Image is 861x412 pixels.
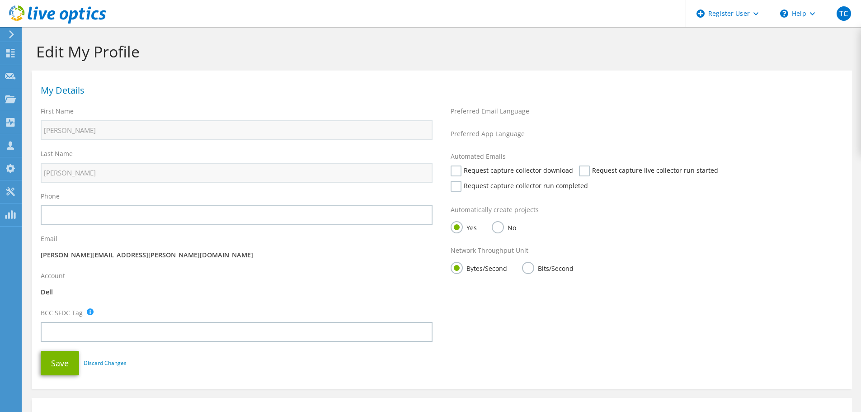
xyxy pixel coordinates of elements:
[36,42,843,61] h1: Edit My Profile
[492,221,516,232] label: No
[41,86,838,95] h1: My Details
[579,166,718,176] label: Request capture live collector run started
[837,6,851,21] span: TC
[451,107,529,116] label: Preferred Email Language
[451,181,588,192] label: Request capture collector run completed
[451,262,507,273] label: Bytes/Second
[84,358,127,368] a: Discard Changes
[41,250,433,260] p: [PERSON_NAME][EMAIL_ADDRESS][PERSON_NAME][DOMAIN_NAME]
[41,234,57,243] label: Email
[451,152,506,161] label: Automated Emails
[41,271,65,280] label: Account
[451,221,477,232] label: Yes
[780,9,788,18] svg: \n
[41,192,60,201] label: Phone
[522,262,574,273] label: Bits/Second
[451,246,528,255] label: Network Throughput Unit
[41,107,74,116] label: First Name
[451,205,539,214] label: Automatically create projects
[41,287,433,297] p: Dell
[451,166,573,176] label: Request capture collector download
[451,129,525,138] label: Preferred App Language
[41,149,73,158] label: Last Name
[41,308,83,317] label: BCC SFDC Tag
[41,351,79,375] button: Save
